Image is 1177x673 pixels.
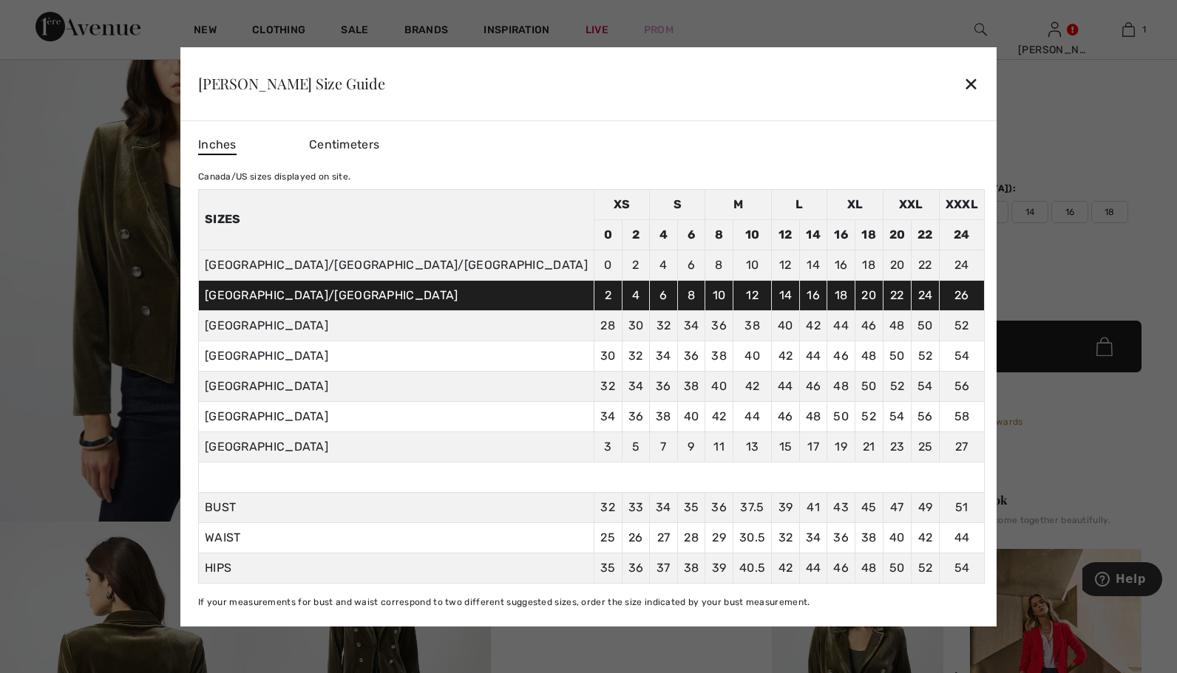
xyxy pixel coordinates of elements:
[855,401,883,431] td: 52
[650,431,678,462] td: 7
[684,530,699,544] span: 28
[883,341,912,371] td: 50
[912,250,940,280] td: 22
[198,492,594,522] td: BUST
[739,530,765,544] span: 30.5
[622,371,650,401] td: 34
[740,500,764,514] span: 37.5
[772,189,827,219] td: L
[799,401,827,431] td: 48
[705,310,733,341] td: 36
[939,189,984,219] td: XXXL
[594,280,622,310] td: 2
[657,561,671,575] span: 37
[198,250,594,280] td: [GEOGRAPHIC_DATA]/[GEOGRAPHIC_DATA]/[GEOGRAPHIC_DATA]
[889,530,905,544] span: 40
[594,401,622,431] td: 34
[198,522,594,553] td: WAIST
[622,219,650,250] td: 2
[733,310,771,341] td: 38
[963,68,979,99] div: ✕
[628,530,643,544] span: 26
[889,561,905,575] span: 50
[883,280,912,310] td: 22
[827,219,855,250] td: 16
[827,431,855,462] td: 19
[772,310,800,341] td: 40
[198,595,985,609] div: If your measurements for bust and waist correspond to two different suggested sizes, order the si...
[939,280,984,310] td: 26
[799,431,827,462] td: 17
[677,280,705,310] td: 8
[733,371,771,401] td: 42
[705,341,733,371] td: 38
[733,431,771,462] td: 13
[684,561,699,575] span: 38
[772,280,800,310] td: 14
[827,189,883,219] td: XL
[198,280,594,310] td: [GEOGRAPHIC_DATA]/[GEOGRAPHIC_DATA]
[883,401,912,431] td: 54
[650,219,678,250] td: 4
[677,401,705,431] td: 40
[705,189,772,219] td: M
[855,310,883,341] td: 46
[827,341,855,371] td: 46
[711,500,727,514] span: 36
[622,431,650,462] td: 5
[594,219,622,250] td: 0
[883,310,912,341] td: 48
[918,500,933,514] span: 49
[628,500,644,514] span: 33
[806,530,821,544] span: 34
[861,561,877,575] span: 48
[705,431,733,462] td: 11
[650,189,705,219] td: S
[912,310,940,341] td: 50
[600,530,615,544] span: 25
[198,401,594,431] td: [GEOGRAPHIC_DATA]
[628,561,644,575] span: 36
[677,219,705,250] td: 6
[939,341,984,371] td: 54
[594,250,622,280] td: 0
[198,136,237,155] span: Inches
[705,371,733,401] td: 40
[712,530,726,544] span: 29
[883,219,912,250] td: 20
[198,553,594,583] td: HIPS
[198,341,594,371] td: [GEOGRAPHIC_DATA]
[198,170,985,183] div: Canada/US sizes displayed on site.
[594,371,622,401] td: 32
[772,341,800,371] td: 42
[684,500,699,514] span: 35
[833,500,849,514] span: 43
[622,280,650,310] td: 4
[594,310,622,341] td: 28
[939,401,984,431] td: 58
[622,401,650,431] td: 36
[799,310,827,341] td: 42
[677,341,705,371] td: 36
[883,431,912,462] td: 23
[861,530,877,544] span: 38
[600,500,615,514] span: 32
[594,341,622,371] td: 30
[912,371,940,401] td: 54
[912,280,940,310] td: 24
[309,137,379,151] span: Centimeters
[650,250,678,280] td: 4
[883,371,912,401] td: 52
[939,371,984,401] td: 56
[833,530,849,544] span: 36
[650,310,678,341] td: 32
[833,561,849,575] span: 46
[918,530,933,544] span: 42
[855,280,883,310] td: 20
[861,500,877,514] span: 45
[806,561,821,575] span: 44
[912,401,940,431] td: 56
[712,561,727,575] span: 39
[622,310,650,341] td: 30
[827,280,855,310] td: 18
